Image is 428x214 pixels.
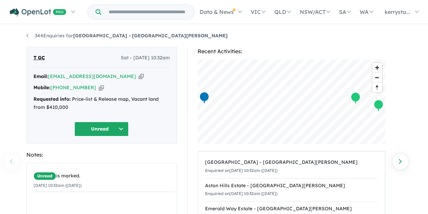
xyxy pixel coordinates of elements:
small: Enquiried on [DATE] 10:32am ([DATE]) [205,191,277,196]
button: Copy [139,73,144,80]
input: Try estate name, suburb, builder or developer [103,5,193,19]
strong: Requested info: [33,96,71,102]
strong: Email: [33,73,48,79]
div: is marked. [33,172,175,180]
a: 344Enquiries for[GEOGRAPHIC_DATA] - [GEOGRAPHIC_DATA][PERSON_NAME] [26,33,228,39]
span: Zoom out [372,73,382,82]
button: Zoom in [372,63,382,73]
div: Price-list & Release map, Vacant land from $410,000 [33,95,170,112]
div: [GEOGRAPHIC_DATA] - [GEOGRAPHIC_DATA][PERSON_NAME] [205,158,378,167]
strong: Mobile: [33,84,50,91]
a: [GEOGRAPHIC_DATA] - [GEOGRAPHIC_DATA][PERSON_NAME]Enquiried on[DATE] 10:32am ([DATE]) [205,155,378,178]
div: Notes: [26,150,177,159]
small: [DATE] 10:32am ([DATE]) [33,183,82,188]
a: Aston Hills Estate - [GEOGRAPHIC_DATA][PERSON_NAME]Enquiried on[DATE] 10:32am ([DATE]) [205,178,378,202]
nav: breadcrumb [26,32,402,40]
a: [EMAIL_ADDRESS][DOMAIN_NAME] [48,73,136,79]
div: Emerald Way Estate - [GEOGRAPHIC_DATA][PERSON_NAME] [205,205,378,213]
button: Unread [74,122,129,136]
div: Map marker [199,92,209,104]
button: Copy [99,84,104,91]
div: Map marker [350,92,360,104]
button: Reset bearing to north [372,82,382,92]
canvas: Map [198,59,385,144]
span: Sat - [DATE] 10:32am [121,54,170,62]
button: Zoom out [372,73,382,82]
span: T GC [33,54,45,62]
div: Aston Hills Estate - [GEOGRAPHIC_DATA][PERSON_NAME] [205,182,378,190]
div: Map marker [373,99,383,112]
small: Enquiried on [DATE] 10:32am ([DATE]) [205,168,277,173]
img: Openlot PRO Logo White [10,8,66,17]
div: Recent Activities: [198,47,385,56]
span: kerrysta... [385,8,410,15]
strong: [GEOGRAPHIC_DATA] - [GEOGRAPHIC_DATA][PERSON_NAME] [73,33,228,39]
span: Reset bearing to north [372,83,382,92]
a: [PHONE_NUMBER] [50,84,96,91]
span: Unread [33,172,56,180]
